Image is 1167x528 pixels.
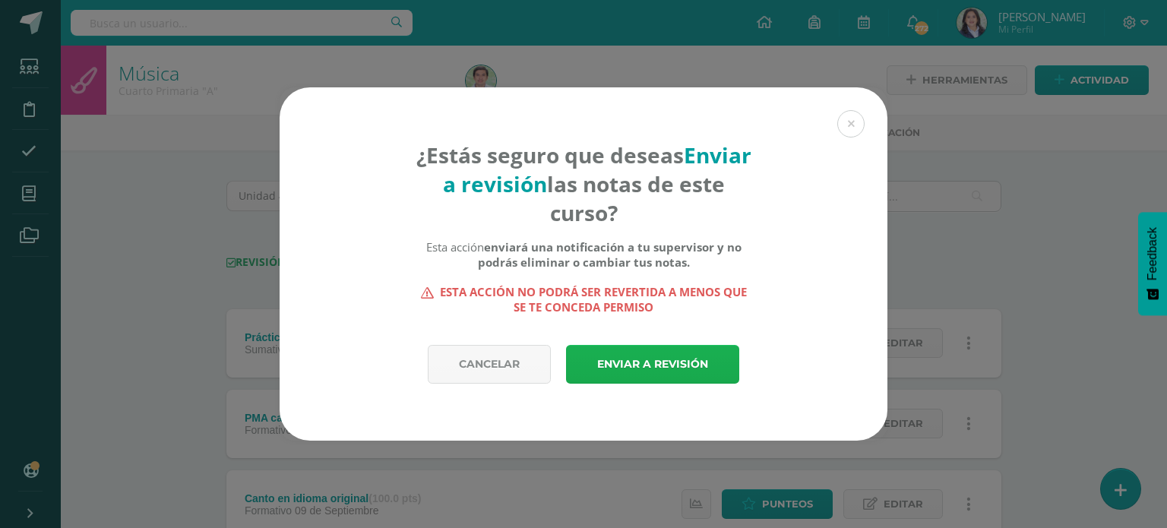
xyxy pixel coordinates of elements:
[416,239,752,270] div: Esta acción
[1138,212,1167,315] button: Feedback - Mostrar encuesta
[837,110,865,138] button: Close (Esc)
[428,345,551,384] a: Cancelar
[478,239,742,270] b: enviará una notificación a tu supervisor y no podrás eliminar o cambiar tus notas.
[1146,227,1159,280] span: Feedback
[416,141,752,227] h4: ¿Estás seguro que deseas las notas de este curso?
[566,345,739,384] a: Enviar a revisión
[416,284,752,315] strong: Esta acción no podrá ser revertida a menos que se te conceda permiso
[443,141,751,198] strong: Enviar a revisión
